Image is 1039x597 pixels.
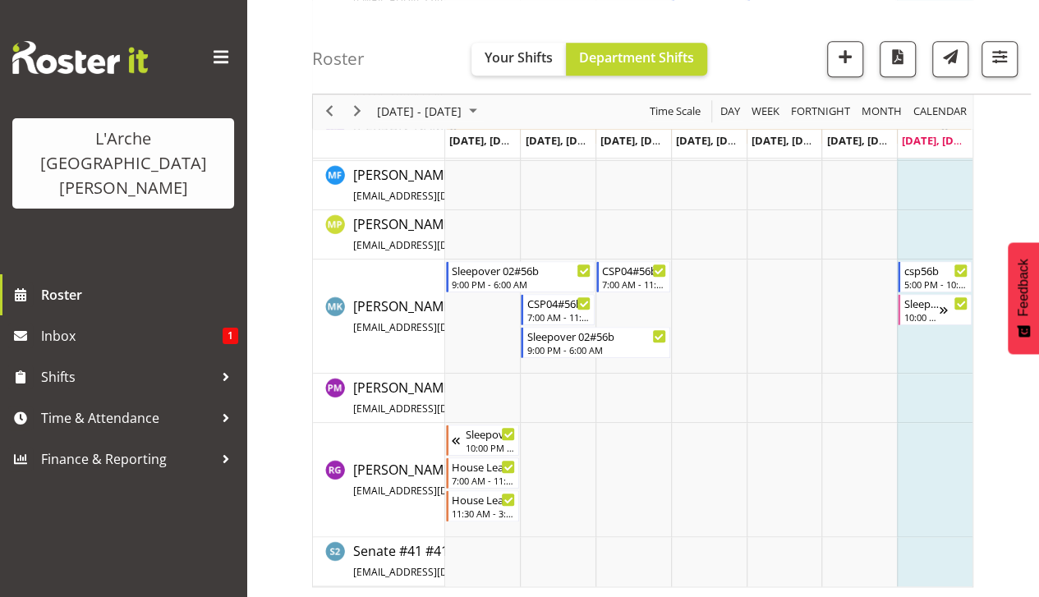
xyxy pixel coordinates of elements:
button: Fortnight [788,102,853,122]
span: [EMAIL_ADDRESS][DOMAIN_NAME][PERSON_NAME] [353,402,594,416]
span: Feedback [1016,259,1031,316]
div: 7:00 AM - 11:00 AM [602,278,666,291]
span: [DATE], [DATE] [600,133,675,148]
span: Shifts [41,365,214,389]
button: Add a new shift [827,41,863,77]
span: calendar [912,102,968,122]
a: [PERSON_NAME][EMAIL_ADDRESS][DOMAIN_NAME] [353,214,588,254]
span: [PERSON_NAME] [353,379,660,416]
button: Send a list of all shifts for the selected filtered period to all rostered employees. [932,41,968,77]
span: [DATE], [DATE] [826,133,901,148]
td: Senate #41 #41 resource [313,537,445,586]
div: Michelle Kohnen"s event - csp56b Begin From Sunday, August 17, 2025 at 5:00:00 PM GMT+12:00 Ends ... [898,261,972,292]
span: [EMAIL_ADDRESS][DOMAIN_NAME] [353,189,517,203]
div: previous period [315,94,343,129]
span: Fortnight [789,102,852,122]
td: Rob Goulton resource [313,423,445,537]
div: Sleepover 01#56b [466,425,516,442]
span: [DATE] - [DATE] [375,102,463,122]
span: [PERSON_NAME] [353,461,582,498]
span: Department Shifts [579,48,694,67]
span: [DATE], [DATE] [525,133,600,148]
div: 7:00 AM - 11:00 AM [526,310,591,324]
div: Rob Goulton"s event - House Leader 04#56b Begin From Monday, August 11, 2025 at 11:30:00 AM GMT+1... [446,490,520,521]
img: Rosterit website logo [12,41,148,74]
span: [DATE], [DATE] [449,133,524,148]
div: House Leader 04#56b [452,491,516,507]
span: Senate #41 #41 [353,542,660,580]
span: [PERSON_NAME] [353,166,588,204]
div: Michelle Kohnen"s event - Sleepover 01#56b Begin From Sunday, August 17, 2025 at 10:00:00 PM GMT+... [898,294,972,325]
div: Sleepover 02#56b [526,328,666,344]
div: L'Arche [GEOGRAPHIC_DATA][PERSON_NAME] [29,126,218,200]
span: [DATE], [DATE] [752,133,826,148]
span: Month [860,102,903,122]
div: 10:00 PM - 7:00 AM [466,441,516,454]
div: Rob Goulton"s event - House Leader 04#56b Begin From Monday, August 11, 2025 at 7:00:00 AM GMT+12... [446,457,520,489]
div: 5:00 PM - 10:00 PM [903,278,968,291]
span: [PERSON_NAME] [353,297,582,335]
button: Feedback - Show survey [1008,242,1039,354]
span: 1 [223,328,238,344]
span: [DATE], [DATE] [902,133,977,148]
span: [EMAIL_ADDRESS][DOMAIN_NAME][PERSON_NAME] [353,565,594,579]
span: Time & Attendance [41,406,214,430]
span: [EMAIL_ADDRESS][DOMAIN_NAME] [353,238,517,252]
button: Your Shifts [471,43,566,76]
button: Timeline Day [718,102,743,122]
span: Finance & Reporting [41,447,214,471]
div: Sleepover 02#56b [452,262,591,278]
div: Michelle Kohnen"s event - Sleepover 02#56b Begin From Monday, August 11, 2025 at 9:00:00 PM GMT+1... [446,261,595,292]
h4: Roster [312,49,365,68]
span: Time Scale [648,102,702,122]
button: Department Shifts [566,43,707,76]
span: [EMAIL_ADDRESS][DOMAIN_NAME] [353,484,517,498]
div: House Leader 04#56b [452,458,516,475]
td: Melissa Fry resource [313,161,445,210]
a: Senate #41 #41[EMAIL_ADDRESS][DOMAIN_NAME][PERSON_NAME] [353,541,660,581]
span: Inbox [41,324,223,348]
div: 11:30 AM - 3:30 PM [452,507,516,520]
a: [PERSON_NAME][EMAIL_ADDRESS][DOMAIN_NAME] [353,296,582,336]
span: Day [719,102,742,122]
button: Filter Shifts [982,41,1018,77]
span: [EMAIL_ADDRESS][DOMAIN_NAME] [353,320,517,334]
div: 7:00 AM - 11:00 AM [452,474,516,487]
div: Michelle Kohnen"s event - CSP04#56b Begin From Wednesday, August 13, 2025 at 7:00:00 AM GMT+12:00... [596,261,670,292]
span: Roster [41,282,238,307]
td: Michelle Kohnen resource [313,259,445,374]
div: csp56b [903,262,968,278]
a: [PERSON_NAME][EMAIL_ADDRESS][DOMAIN_NAME] [353,460,582,499]
div: Sleepover 01#56b [903,295,939,311]
div: Michelle Kohnen"s event - Sleepover 02#56b Begin From Tuesday, August 12, 2025 at 9:00:00 PM GMT+... [521,327,670,358]
div: 9:00 PM - 6:00 AM [452,278,591,291]
button: Timeline Month [859,102,905,122]
button: Timeline Week [749,102,783,122]
button: Time Scale [647,102,704,122]
span: [DATE], [DATE] [676,133,751,148]
button: Month [911,102,970,122]
div: Michelle Kohnen"s event - CSP04#56b Begin From Tuesday, August 12, 2025 at 7:00:00 AM GMT+12:00 E... [521,294,595,325]
button: Download a PDF of the roster according to the set date range. [880,41,916,77]
span: [PERSON_NAME] [353,215,588,253]
span: Your Shifts [485,48,553,67]
div: 9:00 PM - 6:00 AM [526,343,666,356]
div: Rob Goulton"s event - Sleepover 01#56b Begin From Sunday, August 10, 2025 at 10:00:00 PM GMT+12:0... [446,425,520,456]
div: CSP04#56b [526,295,591,311]
a: [PERSON_NAME][EMAIL_ADDRESS][DOMAIN_NAME][PERSON_NAME] [353,378,660,417]
span: Week [750,102,781,122]
td: Priyadharshini Mani resource [313,374,445,423]
div: next period [343,94,371,129]
button: Next [347,102,369,122]
button: August 2025 [375,102,485,122]
div: 10:00 PM - 7:00 AM [903,310,939,324]
td: Mia Parr resource [313,210,445,259]
a: [PERSON_NAME][EMAIL_ADDRESS][DOMAIN_NAME] [353,165,588,204]
div: August 11 - 17, 2025 [371,94,487,129]
button: Previous [319,102,341,122]
div: CSP04#56b [602,262,666,278]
